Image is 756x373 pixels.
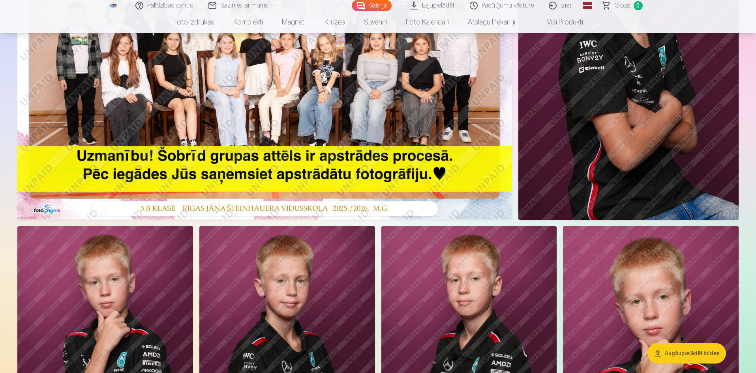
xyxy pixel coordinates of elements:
[272,11,315,33] a: Magnēti
[315,11,355,33] a: Krūzes
[164,11,224,33] a: Foto izdrukas
[396,11,458,33] a: Foto kalendāri
[109,3,118,8] img: /fa1
[458,11,525,33] a: Atslēgu piekariņi
[525,11,593,33] a: Visi produkti
[355,11,396,33] a: Suvenīri
[647,343,726,364] button: Augšupielādēt bildes
[614,1,630,10] span: Grozs
[224,11,272,33] a: Komplekti
[634,1,643,10] span: 0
